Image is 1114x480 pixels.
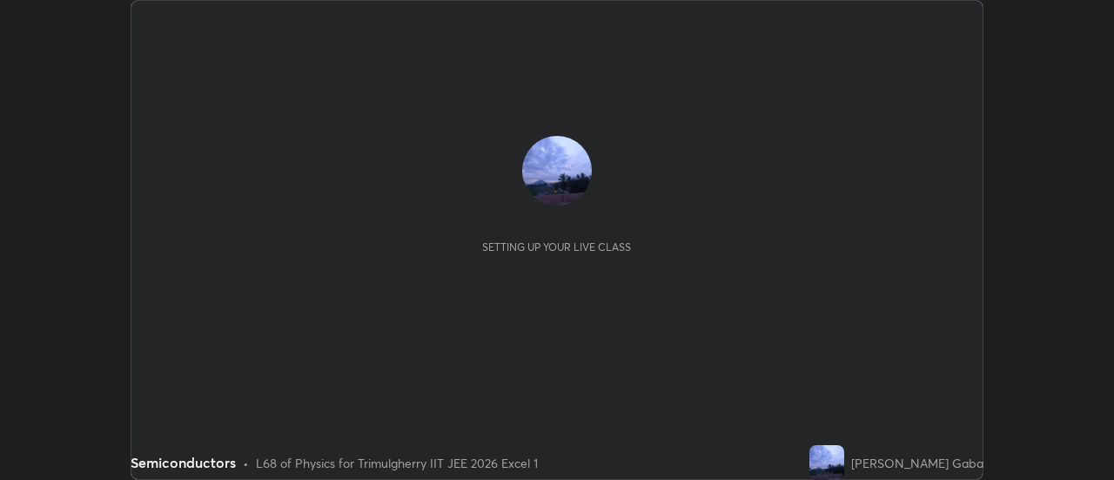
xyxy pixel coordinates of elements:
[522,136,592,206] img: ee2751fcab3e493bb05435c8ccc7e9b6.jpg
[809,445,844,480] img: ee2751fcab3e493bb05435c8ccc7e9b6.jpg
[851,454,983,472] div: [PERSON_NAME] Gaba
[482,240,631,254] div: Setting up your live class
[256,454,538,472] div: L68 of Physics for Trimulgherry IIT JEE 2026 Excel 1
[243,454,249,472] div: •
[131,452,236,473] div: Semiconductors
